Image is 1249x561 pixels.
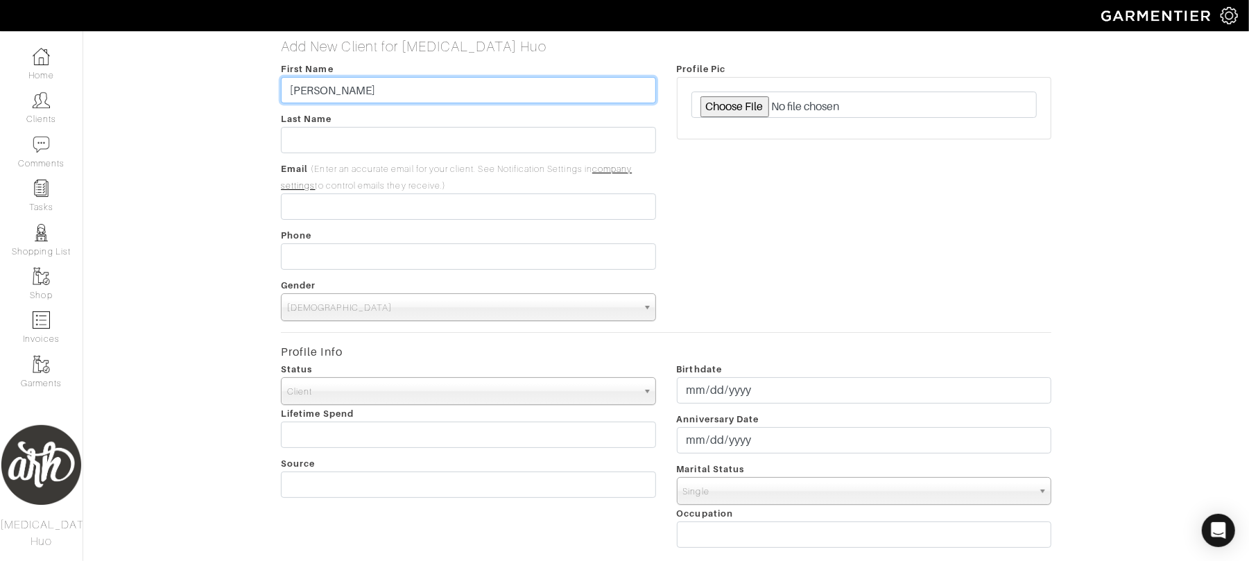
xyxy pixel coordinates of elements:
span: Source [281,458,315,469]
span: [DEMOGRAPHIC_DATA] [287,294,637,322]
img: reminder-icon-8004d30b9f0a5d33ae49ab947aed9ed385cf756f9e5892f1edd6e32f2345188e.png [33,180,50,197]
img: gear-icon-white-bd11855cb880d31180b6d7d6211b90ccbf57a29d726f0c71d8c61bd08dd39cc2.png [1221,7,1238,24]
img: comment-icon-a0a6a9ef722e966f86d9cbdc48e553b5cf19dbc54f86b18d962a5391bc8f6eb6.png [33,136,50,153]
span: Client [287,378,637,406]
img: dashboard-icon-dbcd8f5a0b271acd01030246c82b418ddd0df26cd7fceb0bd07c9910d44c42f6.png [33,48,50,65]
span: Occupation [677,508,734,519]
img: clients-icon-6bae9207a08558b7cb47a8932f037763ab4055f8c8b6bfacd5dc20c3e0201464.png [33,92,50,109]
div: Open Intercom Messenger [1202,514,1235,547]
img: garments-icon-b7da505a4dc4fd61783c78ac3ca0ef83fa9d6f193b1c9dc38574b1d14d53ca28.png [33,356,50,373]
span: Marital Status [677,464,745,474]
span: Email [281,164,308,174]
span: First Name [281,64,334,74]
strong: Profile Info [281,345,343,359]
span: Lifetime Spend [281,408,354,419]
img: garments-icon-b7da505a4dc4fd61783c78ac3ca0ef83fa9d6f193b1c9dc38574b1d14d53ca28.png [33,268,50,285]
span: Gender [281,280,316,291]
img: garmentier-logo-header-white-b43fb05a5012e4ada735d5af1a66efaba907eab6374d6393d1fbf88cb4ef424d.png [1094,3,1221,28]
span: Single [683,478,1033,506]
span: Birthdate [677,364,722,374]
span: Last Name [281,114,331,124]
span: Anniversary Date [677,414,759,424]
img: orders-icon-0abe47150d42831381b5fb84f609e132dff9fe21cb692f30cb5eec754e2cba89.png [33,311,50,329]
img: stylists-icon-eb353228a002819b7ec25b43dbf5f0378dd9e0616d9560372ff212230b889e62.png [33,224,50,241]
h5: Add New Client for [MEDICAL_DATA] Huo [281,38,1051,55]
span: Phone [281,230,311,241]
span: Profile Pic [677,64,726,74]
span: (Enter an accurate email for your client. See Notification Settings in to control emails they rec... [281,164,632,191]
span: Status [281,364,312,374]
